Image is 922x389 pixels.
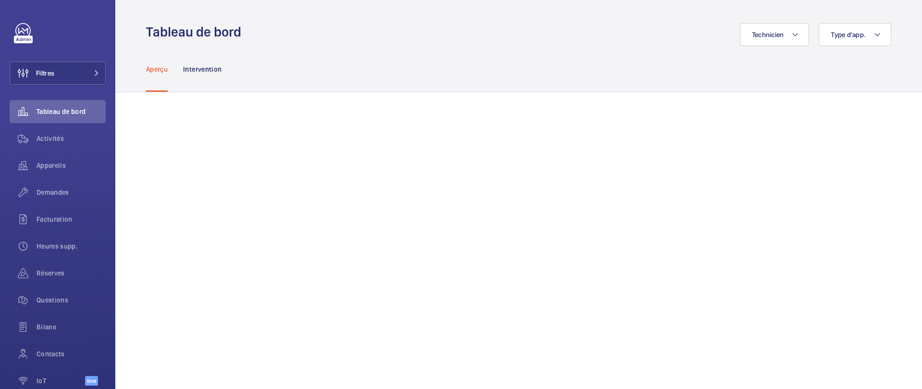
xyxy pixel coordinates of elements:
[37,349,106,359] span: Contacts
[37,134,106,143] span: Activités
[37,241,106,251] span: Heures supp.
[36,68,54,78] span: Filtres
[752,31,784,38] span: Technicien
[37,161,106,170] span: Appareils
[37,295,106,305] span: Questions
[146,23,247,41] h1: Tableau de bord
[183,64,221,74] p: Intervention
[37,322,106,332] span: Bilans
[85,376,98,386] span: Beta
[831,31,866,38] span: Type d'app.
[146,64,168,74] p: Aperçu
[37,214,106,224] span: Facturation
[10,62,106,85] button: Filtres
[740,23,810,46] button: Technicien
[37,107,106,116] span: Tableau de bord
[37,268,106,278] span: Réserves
[819,23,891,46] button: Type d'app.
[37,376,85,386] span: IoT
[37,188,106,197] span: Demandes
